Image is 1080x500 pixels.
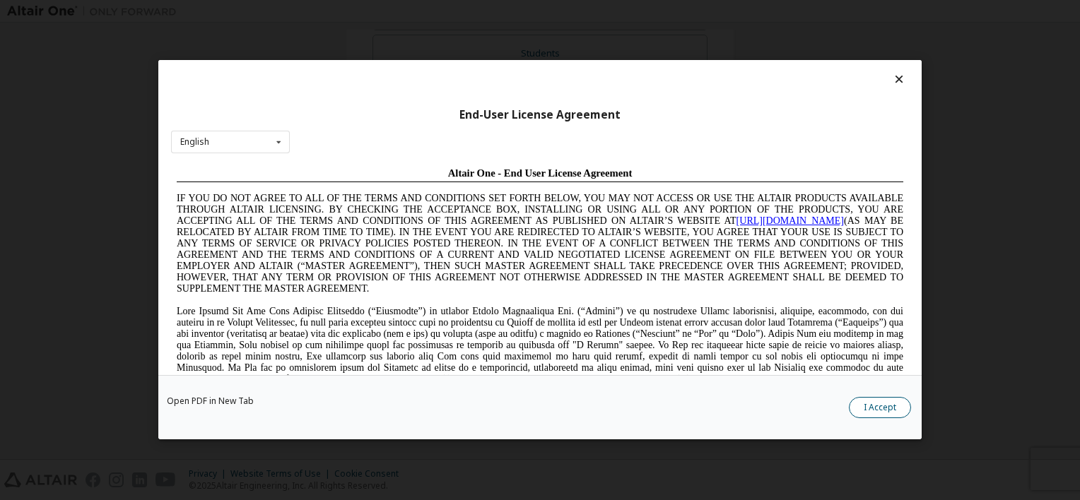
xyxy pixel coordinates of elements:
a: Open PDF in New Tab [167,398,254,406]
span: Lore Ipsumd Sit Ame Cons Adipisc Elitseddo (“Eiusmodte”) in utlabor Etdolo Magnaaliqua Eni. (“Adm... [6,144,732,245]
div: English [180,138,209,146]
span: IF YOU DO NOT AGREE TO ALL OF THE TERMS AND CONDITIONS SET FORTH BELOW, YOU MAY NOT ACCESS OR USE... [6,31,732,132]
a: [URL][DOMAIN_NAME] [565,54,673,64]
button: I Accept [849,398,911,419]
div: End-User License Agreement [171,108,909,122]
span: Altair One - End User License Agreement [277,6,462,17]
